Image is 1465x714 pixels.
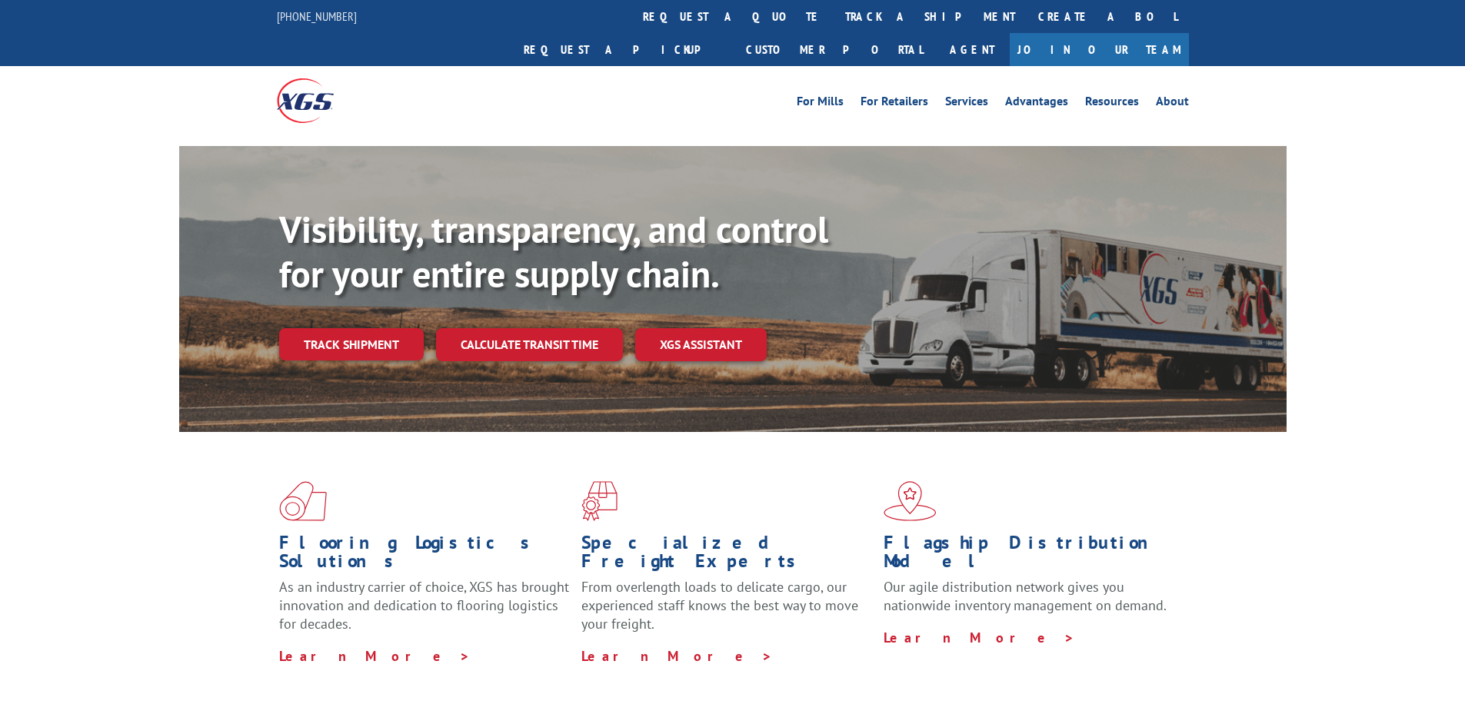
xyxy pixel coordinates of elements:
span: As an industry carrier of choice, XGS has brought innovation and dedication to flooring logistics... [279,578,569,633]
a: Track shipment [279,328,424,360]
a: About [1156,95,1189,112]
img: xgs-icon-total-supply-chain-intelligence-red [279,481,327,521]
a: Calculate transit time [436,328,623,361]
h1: Flooring Logistics Solutions [279,533,570,578]
h1: Specialized Freight Experts [581,533,872,578]
img: xgs-icon-focused-on-flooring-red [581,481,618,521]
h1: Flagship Distribution Model [884,533,1174,578]
a: Join Our Team [1010,33,1189,66]
a: Learn More > [581,647,773,665]
p: From overlength loads to delicate cargo, our experienced staff knows the best way to move your fr... [581,578,872,646]
a: Learn More > [884,629,1075,646]
a: Resources [1085,95,1139,112]
a: Agent [934,33,1010,66]
b: Visibility, transparency, and control for your entire supply chain. [279,205,828,297]
a: Request a pickup [512,33,734,66]
a: Advantages [1005,95,1068,112]
a: For Retailers [861,95,928,112]
a: Customer Portal [734,33,934,66]
img: xgs-icon-flagship-distribution-model-red [884,481,937,521]
a: Services [945,95,988,112]
a: XGS ASSISTANT [635,328,767,361]
span: Our agile distribution network gives you nationwide inventory management on demand. [884,578,1167,614]
a: [PHONE_NUMBER] [277,8,357,24]
a: For Mills [797,95,844,112]
a: Learn More > [279,647,471,665]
